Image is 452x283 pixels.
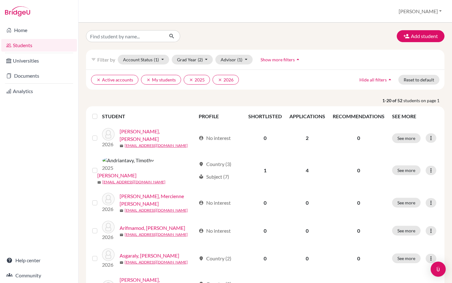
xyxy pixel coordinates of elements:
[286,124,329,152] td: 2
[237,57,242,62] span: (1)
[431,262,446,277] div: Open Intercom Messenger
[102,109,195,124] th: STUDENT
[354,75,398,85] button: Hide all filtersarrow_drop_up
[97,180,101,184] span: mail
[120,233,123,237] span: mail
[120,252,179,259] a: Asgaraly, [PERSON_NAME]
[333,134,385,142] p: 0
[359,77,387,82] span: Hide all filters
[125,259,188,265] a: [EMAIL_ADDRESS][DOMAIN_NAME]
[398,75,439,85] button: Reset to default
[199,134,231,142] div: No interest
[392,198,421,208] button: See more
[199,160,231,168] div: Country (3)
[125,143,188,148] a: [EMAIL_ADDRESS][DOMAIN_NAME]
[102,157,154,164] img: Andriantavy, Timothy
[195,109,244,124] th: PROFILE
[1,39,77,52] a: Students
[215,55,253,64] button: Advisor(1)
[102,221,115,233] img: Arifmamod, Mehdi
[1,254,77,267] a: Help center
[387,76,393,83] i: arrow_drop_up
[245,152,286,189] td: 1
[120,261,123,264] span: mail
[102,179,165,185] a: [EMAIL_ADDRESS][DOMAIN_NAME]
[333,255,385,262] p: 0
[125,232,188,237] a: [EMAIL_ADDRESS][DOMAIN_NAME]
[199,199,231,207] div: No interest
[198,57,203,62] span: (2)
[333,167,385,174] p: 0
[199,173,229,180] div: Subject (7)
[286,245,329,272] td: 0
[403,97,444,104] span: students on page 1
[184,75,210,85] button: clear2025
[1,269,77,282] a: Community
[1,24,77,36] a: Home
[125,208,188,213] a: [EMAIL_ADDRESS][DOMAIN_NAME]
[141,75,181,85] button: clearMy students
[286,189,329,217] td: 0
[102,248,115,261] img: Asgaraly, Inaya Fatema
[146,78,151,82] i: clear
[97,57,115,63] span: Filter by
[245,245,286,272] td: 0
[392,133,421,143] button: See more
[102,233,115,241] p: 2026
[1,54,77,67] a: Universities
[286,109,329,124] th: APPLICATIONS
[199,228,204,233] span: account_circle
[102,141,115,148] p: 2026
[199,227,231,235] div: No interest
[245,109,286,124] th: SHORTLISTED
[218,78,222,82] i: clear
[261,57,295,62] span: Show more filters
[1,85,77,97] a: Analytics
[245,124,286,152] td: 0
[96,78,101,82] i: clear
[255,55,306,64] button: Show more filtersarrow_drop_up
[396,5,444,17] button: [PERSON_NAME]
[392,165,421,175] button: See more
[245,217,286,245] td: 0
[120,144,123,148] span: mail
[397,30,444,42] button: Add student
[102,261,115,269] p: 2026
[120,209,123,213] span: mail
[1,69,77,82] a: Documents
[118,55,169,64] button: Account Status(1)
[86,30,164,42] input: Find student by name...
[120,192,196,208] a: [PERSON_NAME], Mercienne [PERSON_NAME]
[329,109,388,124] th: RECOMMENDATIONS
[199,174,204,179] span: local_library
[120,224,185,232] a: Arifmamod, [PERSON_NAME]
[295,56,301,63] i: arrow_drop_up
[199,256,204,261] span: location_on
[91,75,138,85] button: clearActive accounts
[392,253,421,263] button: See more
[102,128,115,141] img: Amoumoun Adam, Rekia
[388,109,442,124] th: SEE MORE
[333,227,385,235] p: 0
[199,136,204,141] span: account_circle
[120,128,196,143] a: [PERSON_NAME], [PERSON_NAME]
[333,199,385,207] p: 0
[102,164,154,172] p: 2025
[382,97,403,104] strong: 1-20 of 52
[102,205,115,213] p: 2026
[286,152,329,189] td: 4
[189,78,193,82] i: clear
[199,200,204,205] span: account_circle
[245,189,286,217] td: 0
[102,193,115,205] img: Andry Tahianjanahary, Mercienne Angela
[199,255,231,262] div: Country (2)
[199,162,204,167] span: location_on
[154,57,159,62] span: (1)
[91,57,96,62] i: filter_list
[392,226,421,236] button: See more
[286,217,329,245] td: 0
[97,172,137,179] a: [PERSON_NAME]
[172,55,213,64] button: Grad Year(2)
[213,75,239,85] button: clear2026
[5,6,30,16] img: Bridge-U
